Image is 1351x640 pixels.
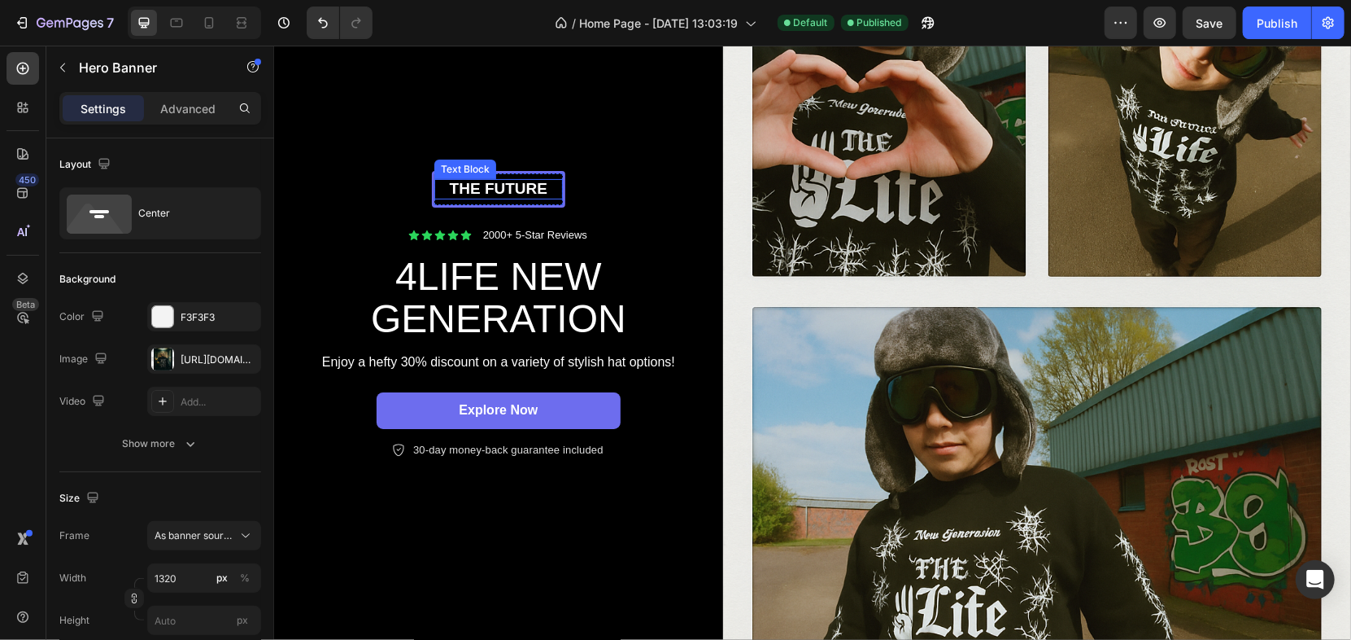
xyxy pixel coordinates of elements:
div: Size [59,488,102,510]
p: 7 [107,13,114,33]
span: As banner source [155,528,234,543]
div: Center [138,195,238,232]
button: Publish [1243,7,1311,39]
span: Home Page - [DATE] 13:03:19 [580,15,739,32]
input: px [147,606,261,635]
label: Frame [59,528,89,543]
button: Show more [59,429,261,458]
label: Width [59,571,86,585]
span: px [237,614,248,626]
button: px [235,568,255,588]
div: Image [59,348,111,370]
button: % [212,568,232,588]
p: Hero Banner [79,58,217,77]
div: [URL][DOMAIN_NAME] [181,353,257,367]
div: % [240,571,250,585]
div: F3F3F3 [181,310,257,325]
div: Add... [181,395,257,410]
div: Publish [1257,15,1297,32]
p: Advanced [160,100,216,117]
button: As banner source [147,521,261,550]
p: Settings [81,100,126,117]
input: px% [147,563,261,593]
div: Beta [12,298,39,311]
span: Save [1196,16,1223,30]
div: 450 [15,173,39,186]
span: / [573,15,577,32]
div: Color [59,306,107,328]
label: Height [59,613,89,628]
button: Save [1183,7,1236,39]
div: Open Intercom Messenger [1296,560,1335,599]
div: Background [59,272,115,287]
div: Undo/Redo [307,7,373,39]
span: Published [857,15,902,30]
div: px [216,571,228,585]
div: Layout [59,154,114,176]
div: Video [59,391,108,413]
button: 7 [7,7,121,39]
span: Default [794,15,828,30]
div: Show more [123,436,198,452]
iframe: Design area [274,46,1351,640]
